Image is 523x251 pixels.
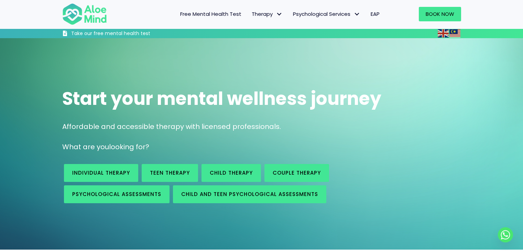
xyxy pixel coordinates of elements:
span: looking for? [109,142,149,152]
a: Psychological ServicesPsychological Services: submenu [288,7,366,21]
a: Free Mental Health Test [175,7,247,21]
span: Psychological assessments [72,190,161,198]
a: Take our free mental health test [62,30,187,38]
span: Child Therapy [210,169,253,176]
img: ms [449,29,460,37]
a: Child Therapy [201,164,261,182]
span: Free Mental Health Test [180,10,241,18]
a: Child and Teen Psychological assessments [173,185,326,203]
span: Book Now [426,10,454,18]
img: Aloe mind Logo [62,3,107,25]
span: Psychological Services [293,10,360,18]
span: Teen Therapy [150,169,190,176]
a: Couple therapy [264,164,329,182]
a: Book Now [419,7,461,21]
span: Psychological Services: submenu [352,9,362,19]
a: TherapyTherapy: submenu [247,7,288,21]
span: What are you [62,142,109,152]
a: Teen Therapy [142,164,198,182]
a: Malay [449,29,461,37]
span: Child and Teen Psychological assessments [181,190,318,198]
nav: Menu [116,7,385,21]
span: Start your mental wellness journey [62,86,381,111]
h3: Take our free mental health test [71,30,187,37]
span: Therapy [252,10,283,18]
p: Affordable and accessible therapy with licensed professionals. [62,122,461,132]
a: Individual therapy [64,164,138,182]
span: EAP [371,10,380,18]
a: Whatsapp [498,227,513,242]
a: Psychological assessments [64,185,170,203]
span: Individual therapy [72,169,130,176]
a: English [438,29,449,37]
span: Therapy: submenu [274,9,284,19]
span: Couple therapy [273,169,321,176]
img: en [438,29,449,37]
a: EAP [366,7,385,21]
